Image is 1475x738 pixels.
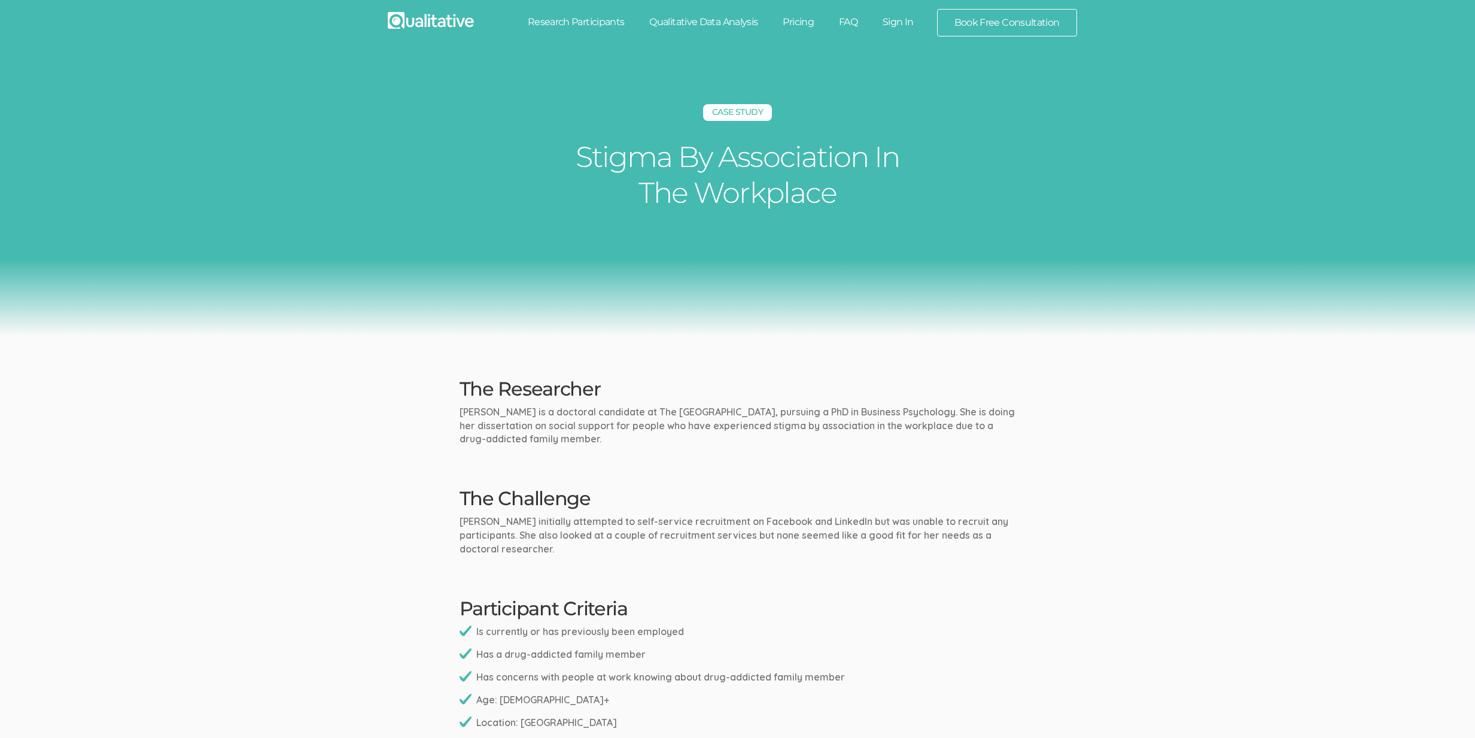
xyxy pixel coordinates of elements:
[1415,681,1475,738] iframe: Chat Widget
[460,625,1016,640] li: Is currently or has previously been employed
[770,9,826,35] a: Pricing
[826,9,870,35] a: FAQ
[460,670,1016,686] li: Has concerns with people at work knowing about drug-addicted family member
[460,648,1016,663] li: Has a drug-addicted family member
[460,693,1016,709] li: Age: [DEMOGRAPHIC_DATA]+
[870,9,926,35] a: Sign In
[703,104,772,121] h5: Case Study
[938,10,1076,36] a: Book Free Consultation
[460,598,1016,619] h2: Participant Criteria
[460,515,1016,556] p: [PERSON_NAME] initially attempted to self-service recruitment on Facebook and LinkedIn but was un...
[558,139,917,211] h1: Stigma By Association In The Workplace
[388,12,474,29] img: Qualitative
[460,405,1016,447] p: [PERSON_NAME] is a doctoral candidate at The [GEOGRAPHIC_DATA], pursuing a PhD in Business Psycho...
[460,378,1016,399] h2: The Researcher
[637,9,770,35] a: Qualitative Data Analysis
[515,9,637,35] a: Research Participants
[460,716,1016,731] li: Location: [GEOGRAPHIC_DATA]
[460,488,1016,509] h2: The Challenge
